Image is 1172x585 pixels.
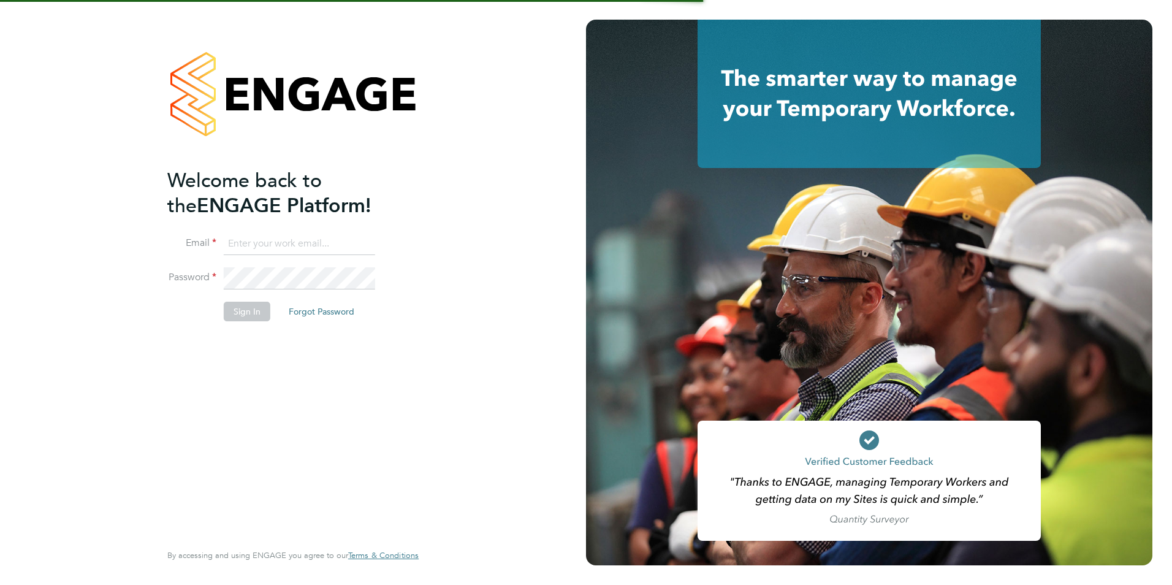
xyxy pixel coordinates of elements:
span: By accessing and using ENGAGE you agree to our [167,550,419,560]
button: Forgot Password [279,302,364,321]
label: Password [167,271,216,284]
h2: ENGAGE Platform! [167,168,406,218]
input: Enter your work email... [224,233,375,255]
a: Terms & Conditions [348,551,419,560]
button: Sign In [224,302,270,321]
span: Terms & Conditions [348,550,419,560]
label: Email [167,237,216,250]
span: Welcome back to the [167,169,322,218]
